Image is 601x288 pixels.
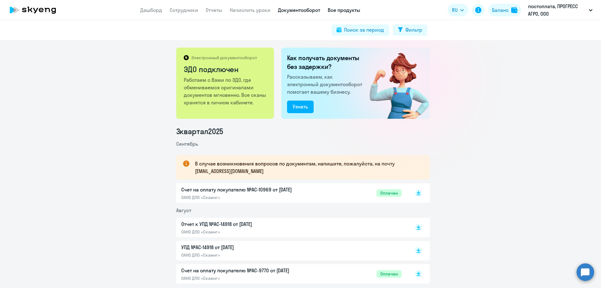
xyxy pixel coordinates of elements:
[405,26,422,34] div: Фильтр
[377,270,402,278] span: Оплачен
[344,26,384,34] div: Поиск за период
[195,160,419,175] p: В случае возникновения вопросов по документам, напишите, пожалуйста, на почту [EMAIL_ADDRESS][DOM...
[359,48,430,119] img: connected
[278,7,320,13] a: Документооборот
[492,6,509,14] div: Баланс
[181,186,402,200] a: Счет на оплату покупателю №AC-10969 от [DATE]ОАНО ДПО «Скаенг»Оплачен
[448,4,468,16] button: RU
[230,7,270,13] a: Начислить уроки
[181,229,313,235] p: ОАНО ДПО «Скаенг»
[528,3,586,18] p: постоплата, ПРОГРЕСС АГРО, ООО
[525,3,596,18] button: постоплата, ПРОГРЕСС АГРО, ООО
[176,126,430,136] li: 3 квартал 2025
[511,7,517,13] img: balance
[287,54,365,71] h2: Как получать документы без задержки?
[181,267,313,274] p: Счет на оплату покупателю №AC-9770 от [DATE]
[184,76,267,106] p: Работаем с Вами по ЭДО, где обмениваемся оригиналами документов мгновенно. Все сканы хранятся в л...
[181,220,402,235] a: Отчет к УПД №AC-14918 от [DATE]ОАНО ДПО «Скаенг»
[140,7,162,13] a: Дашборд
[181,275,313,281] p: ОАНО ДПО «Скаенг»
[287,101,314,113] button: Узнать
[293,103,308,110] div: Узнать
[181,195,313,200] p: ОАНО ДПО «Скаенг»
[181,243,402,258] a: УПД №AC-14918 от [DATE]ОАНО ДПО «Скаенг»
[181,252,313,258] p: ОАНО ДПО «Скаенг»
[287,73,365,96] p: Рассказываем, как электронный документооборот помогает вашему бизнесу.
[452,6,458,14] span: RU
[170,7,198,13] a: Сотрудники
[181,186,313,193] p: Счет на оплату покупателю №AC-10969 от [DATE]
[191,55,257,60] p: Электронный документооборот
[393,24,427,36] button: Фильтр
[488,4,521,16] button: Балансbalance
[181,267,402,281] a: Счет на оплату покупателю №AC-9770 от [DATE]ОАНО ДПО «Скаенг»Оплачен
[184,64,267,74] h2: ЭДО подключен
[206,7,222,13] a: Отчеты
[176,207,191,213] span: Август
[176,141,198,147] span: Сентябрь
[181,220,313,228] p: Отчет к УПД №AC-14918 от [DATE]
[181,243,313,251] p: УПД №AC-14918 от [DATE]
[377,189,402,197] span: Оплачен
[328,7,360,13] a: Все продукты
[331,24,389,36] button: Поиск за период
